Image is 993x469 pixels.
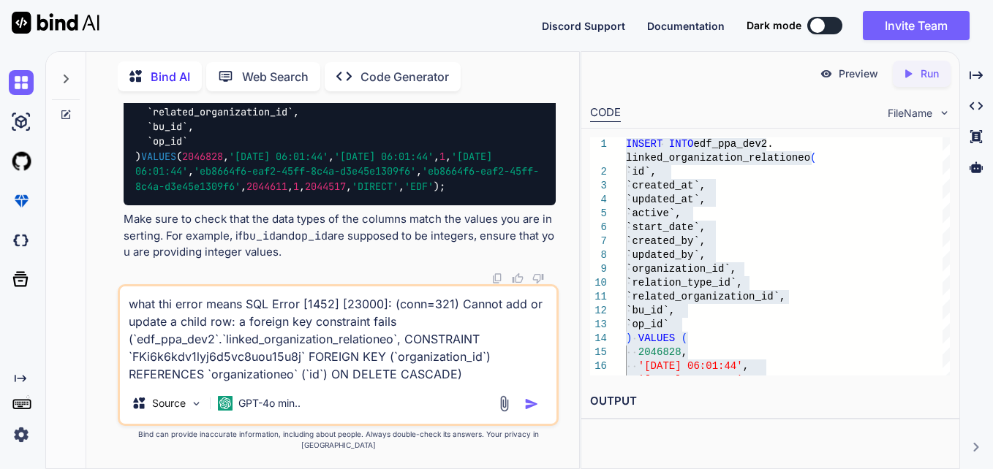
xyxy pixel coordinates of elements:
img: icon [524,397,539,411]
span: `created_at`, [626,180,706,191]
span: 2044517 [305,180,346,193]
span: `active`, [626,207,681,219]
span: `relation_type_id`, [626,277,743,289]
div: 4 [590,193,607,207]
span: 'DIRECT' [352,180,399,193]
span: Documentation [647,20,725,32]
span: FileName [888,106,932,121]
span: `id`, [626,166,657,178]
img: dislike [532,272,544,284]
p: Source [152,396,186,411]
span: INSERT [626,138,662,150]
span: 2044611 [246,180,287,193]
div: 12 [590,304,607,318]
code: op_id [295,229,328,243]
div: 17 [590,373,607,387]
span: `start_date`, [626,221,706,233]
span: 1 [293,180,299,193]
div: 13 [590,318,607,332]
p: Preview [839,66,878,81]
span: ( [681,332,687,344]
code: bu_id [243,229,276,243]
img: githubLight [9,149,34,174]
span: `organization_id`, [626,263,736,275]
span: '[DATE] 06:01:44' [229,150,328,163]
p: Make sure to check that the data types of the columns match the values you are inserting. For exa... [124,211,556,261]
span: Discord Support [542,20,625,32]
span: linked_organization_relationeo [626,152,810,164]
span: '[DATE] 06:01:44' [638,374,743,386]
img: Pick Models [190,397,203,410]
span: '[DATE] 06:01:44' [135,150,498,178]
span: 'eb8664f6-eaf2-45ff-8c4a-d3e45e1309f6' [135,164,539,192]
div: 2 [590,165,607,179]
span: VALUES [638,332,675,344]
img: like [512,272,524,284]
div: 16 [590,359,607,373]
span: '[DATE] 06:01:44' [638,360,743,372]
span: ) [626,332,632,344]
span: 2046828 [182,150,223,163]
span: Dark mode [747,18,801,33]
span: `op_id` [626,319,669,330]
img: ai-studio [9,110,34,134]
div: 3 [590,179,607,193]
span: ( [810,152,816,164]
img: preview [820,67,833,80]
div: 6 [590,221,607,234]
span: , [743,360,749,372]
img: copy [491,272,503,284]
span: 1 [439,150,445,163]
span: `bu_id`, [626,305,675,316]
textarea: what thi error means SQL Error [1452] [23000]: (conn=321) Cannot add or update a child row: a for... [120,286,556,383]
span: `updated_at`, [626,194,706,205]
div: 15 [590,346,607,359]
div: 1 [590,137,607,151]
div: CODE [590,104,621,122]
p: Bind can provide inaccurate information, including about people. Always double-check its answers.... [118,429,559,451]
img: chevron down [938,107,951,119]
span: INTO [669,138,694,150]
div: 7 [590,234,607,248]
img: attachment [496,395,513,412]
span: '[DATE] 06:01:44' [334,150,434,163]
span: 'EDF' [404,180,434,193]
span: , [681,346,687,358]
div: 8 [590,248,607,262]
img: chat [9,70,34,95]
p: GPT-4o min.. [238,396,301,411]
button: Documentation [647,18,725,34]
p: Run [921,66,939,81]
div: 11 [590,290,607,304]
img: settings [9,422,34,447]
span: 2046828 [638,346,681,358]
img: darkCloudIdeIcon [9,228,34,253]
div: 5 [590,207,607,221]
img: Bind AI [12,12,99,34]
span: VALUES [141,150,176,163]
span: , [743,374,749,386]
div: 14 [590,332,607,346]
img: premium [9,188,34,213]
span: `updated_by`, [626,249,706,261]
button: Discord Support [542,18,625,34]
div: 9 [590,262,607,276]
span: 'eb8664f6-eaf2-45ff-8c4a-d3e45e1309f6' [194,164,416,178]
button: Invite Team [863,11,970,40]
div: 10 [590,276,607,290]
p: Code Generator [360,68,449,85]
p: Web Search [242,68,309,85]
h2: OUTPUT [581,384,959,419]
span: `related_organization_id`, [626,291,785,302]
span: `created_by`, [626,235,706,247]
span: edf_ppa_dev2. [694,138,774,150]
img: GPT-4o mini [218,396,233,411]
p: Bind AI [151,68,190,85]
